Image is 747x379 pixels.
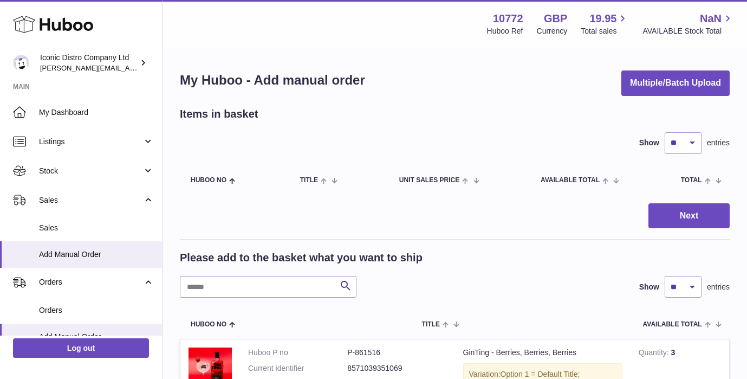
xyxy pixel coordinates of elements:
[643,321,702,328] span: AVAILABLE Total
[39,332,154,342] span: Add Manual Order
[537,26,568,36] div: Currency
[39,305,154,316] span: Orders
[300,177,318,184] span: Title
[501,370,580,378] span: Option 1 = Default Title;
[541,177,600,184] span: AVAILABLE Total
[487,26,523,36] div: Huboo Ref
[180,107,258,121] h2: Items in basket
[39,107,154,118] span: My Dashboard
[180,250,423,265] h2: Please add to the basket what you want to ship
[642,26,734,36] span: AVAILABLE Stock Total
[544,11,567,26] strong: GBP
[39,137,142,147] span: Listings
[639,348,671,359] strong: Quantity
[707,138,730,148] span: entries
[39,277,142,287] span: Orders
[681,177,702,184] span: Total
[639,282,659,292] label: Show
[399,177,459,184] span: Unit Sales Price
[621,70,730,96] button: Multiple/Batch Upload
[40,53,138,73] div: Iconic Distro Company Ltd
[422,321,440,328] span: Title
[39,195,142,205] span: Sales
[13,55,29,71] img: paul@iconicdistro.com
[39,223,154,233] span: Sales
[39,249,154,260] span: Add Manual Order
[581,11,629,36] a: 19.95 Total sales
[347,348,446,358] dd: P-861516
[642,11,734,36] a: NaN AVAILABLE Stock Total
[40,63,217,72] span: [PERSON_NAME][EMAIL_ADDRESS][DOMAIN_NAME]
[13,338,149,358] a: Log out
[648,203,730,229] button: Next
[39,166,142,176] span: Stock
[248,363,347,374] dt: Current identifier
[707,282,730,292] span: entries
[347,363,446,374] dd: 8571039351069
[493,11,523,26] strong: 10772
[180,72,365,89] h1: My Huboo - Add manual order
[248,348,347,358] dt: Huboo P no
[191,321,226,328] span: Huboo no
[700,11,722,26] span: NaN
[639,138,659,148] label: Show
[581,26,629,36] span: Total sales
[589,11,616,26] span: 19.95
[191,177,226,184] span: Huboo no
